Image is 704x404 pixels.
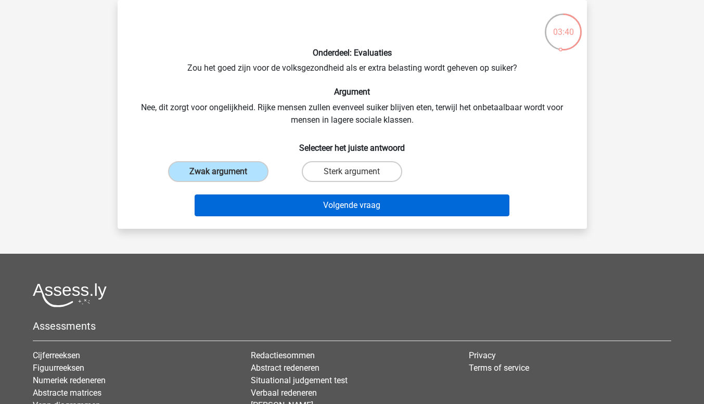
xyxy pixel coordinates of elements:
[251,350,315,360] a: Redactiesommen
[251,388,317,398] a: Verbaal redeneren
[134,135,570,153] h6: Selecteer het juiste antwoord
[469,350,496,360] a: Privacy
[302,161,402,182] label: Sterk argument
[33,283,107,307] img: Assessly logo
[33,375,106,385] a: Numeriek redeneren
[469,363,529,373] a: Terms of service
[33,320,671,332] h5: Assessments
[544,12,583,38] div: 03:40
[168,161,268,182] label: Zwak argument
[134,87,570,97] h6: Argument
[134,48,570,58] h6: Onderdeel: Evaluaties
[195,194,509,216] button: Volgende vraag
[251,375,348,385] a: Situational judgement test
[33,388,101,398] a: Abstracte matrices
[251,363,319,373] a: Abstract redeneren
[33,350,80,360] a: Cijferreeksen
[122,8,583,220] div: Zou het goed zijn voor de volksgezondheid als er extra belasting wordt geheven op suiker? Nee, di...
[33,363,84,373] a: Figuurreeksen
